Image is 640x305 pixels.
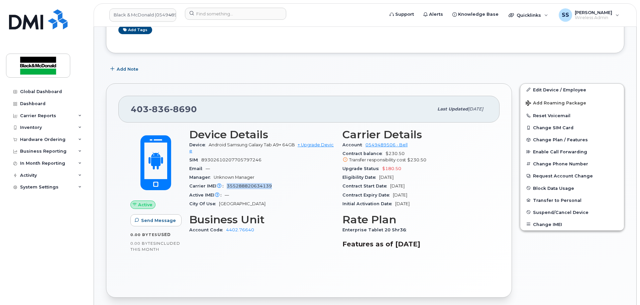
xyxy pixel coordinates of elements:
[227,183,272,188] span: 355288820634139
[520,146,624,158] button: Enable Call Forwarding
[520,134,624,146] button: Change Plan / Features
[419,8,448,21] a: Alerts
[131,104,197,114] span: 403
[189,193,225,198] span: Active IMEI
[533,210,589,215] span: Suspend/Cancel Device
[520,84,624,96] a: Edit Device / Employee
[342,151,386,156] span: Contract balance
[520,158,624,170] button: Change Phone Number
[189,142,209,147] span: Device
[520,96,624,109] button: Add Roaming Package
[189,129,334,141] h3: Device Details
[458,11,499,18] span: Knowledge Base
[138,202,152,208] span: Active
[575,10,612,15] span: [PERSON_NAME]
[225,193,229,198] span: —
[226,227,254,232] a: 4402.76640
[407,157,426,162] span: $230.50
[109,8,176,22] a: Black & McDonald (0549489506)
[342,240,488,248] h3: Features as of [DATE]
[130,232,157,237] span: 0.00 Bytes
[189,201,219,206] span: City Of Use
[526,100,586,107] span: Add Roaming Package
[189,157,201,162] span: SIM
[106,63,144,75] button: Add Note
[342,151,488,163] span: $230.50
[185,8,286,20] input: Find something...
[393,193,407,198] span: [DATE]
[448,8,503,21] a: Knowledge Base
[395,11,414,18] span: Support
[520,218,624,230] button: Change IMEI
[520,194,624,206] button: Transfer to Personal
[520,182,624,194] button: Block Data Usage
[562,11,569,19] span: SS
[437,106,468,111] span: Last updated
[219,201,265,206] span: [GEOGRAPHIC_DATA]
[342,214,488,226] h3: Rate Plan
[533,137,588,142] span: Change Plan / Features
[149,104,170,114] span: 836
[189,175,214,180] span: Manager
[349,157,406,162] span: Transfer responsibility cost
[342,129,488,141] h3: Carrier Details
[130,214,182,226] button: Send Message
[342,193,393,198] span: Contract Expiry Date
[533,149,587,154] span: Enable Call Forwarding
[575,15,612,20] span: Wireless Admin
[379,175,394,180] span: [DATE]
[517,12,541,18] span: Quicklinks
[342,183,390,188] span: Contract Start Date
[382,166,401,171] span: $180.50
[141,217,176,224] span: Send Message
[117,66,138,72] span: Add Note
[214,175,254,180] span: Unknown Manager
[189,227,226,232] span: Account Code
[342,227,410,232] span: Enterprise Tablet 20 Shr36
[429,11,443,18] span: Alerts
[189,183,227,188] span: Carrier IMEI
[130,241,180,252] span: included this month
[468,106,483,111] span: [DATE]
[342,201,395,206] span: Initial Activation Date
[390,183,405,188] span: [DATE]
[206,166,210,171] span: —
[520,109,624,122] button: Reset Voicemail
[342,166,382,171] span: Upgrade Status
[395,201,410,206] span: [DATE]
[520,122,624,134] button: Change SIM Card
[520,170,624,182] button: Request Account Change
[342,142,365,147] span: Account
[201,157,261,162] span: 89302610207705797246
[130,241,156,246] span: 0.00 Bytes
[189,166,206,171] span: Email
[170,104,197,114] span: 8690
[342,175,379,180] span: Eligibility Date
[118,26,152,34] a: Add tags
[554,8,624,22] div: Samantha Shandera
[385,8,419,21] a: Support
[520,206,624,218] button: Suspend/Cancel Device
[504,8,553,22] div: Quicklinks
[365,142,408,147] a: 0549489506 - Bell
[209,142,295,147] span: Android Samsung Galaxy Tab A9+ 64GB
[189,214,334,226] h3: Business Unit
[157,232,171,237] span: used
